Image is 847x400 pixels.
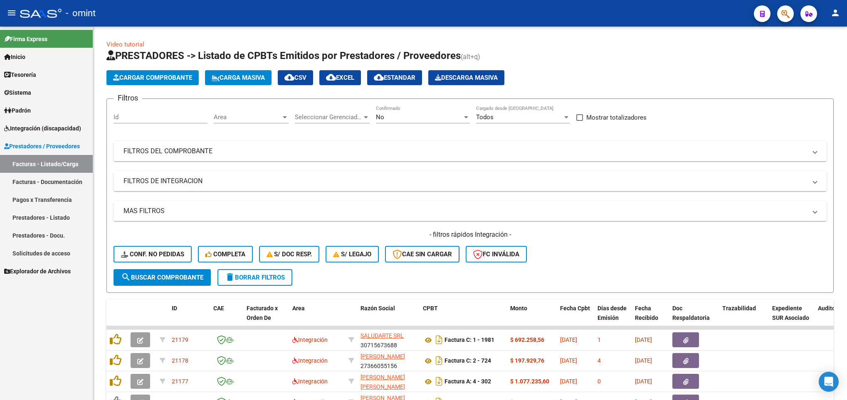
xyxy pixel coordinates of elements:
[123,147,807,156] mat-panel-title: FILTROS DEL COMPROBANTE
[319,70,361,85] button: EXCEL
[4,124,81,133] span: Integración (discapacidad)
[259,246,320,263] button: S/ Doc Resp.
[598,336,601,343] span: 1
[772,305,809,321] span: Expediente SUR Asociado
[121,274,203,281] span: Buscar Comprobante
[213,305,224,312] span: CAE
[560,336,577,343] span: [DATE]
[326,246,379,263] button: S/ legajo
[114,92,142,104] h3: Filtros
[292,305,305,312] span: Area
[598,357,601,364] span: 4
[374,72,384,82] mat-icon: cloud_download
[635,378,652,385] span: [DATE]
[361,332,404,339] span: SALUDARTE SRL
[210,299,243,336] datatable-header-cell: CAE
[361,374,405,390] span: [PERSON_NAME] [PERSON_NAME]
[560,378,577,385] span: [DATE]
[114,246,192,263] button: Conf. no pedidas
[635,336,652,343] span: [DATE]
[393,250,452,258] span: CAE SIN CARGAR
[444,378,491,385] strong: Factura A: 4 - 302
[376,113,384,121] span: No
[560,305,590,312] span: Fecha Cpbt
[114,201,827,221] mat-expansion-panel-header: MAS FILTROS
[428,70,504,85] app-download-masive: Descarga masiva de comprobantes (adjuntos)
[4,34,47,44] span: Firma Express
[326,74,354,81] span: EXCEL
[594,299,632,336] datatable-header-cell: Días desde Emisión
[333,250,371,258] span: S/ legajo
[114,230,827,239] h4: - filtros rápidos Integración -
[4,88,31,97] span: Sistema
[7,8,17,18] mat-icon: menu
[217,269,292,286] button: Borrar Filtros
[434,375,444,388] i: Descargar documento
[225,274,285,281] span: Borrar Filtros
[586,113,647,123] span: Mostrar totalizadores
[428,70,504,85] button: Descarga Masiva
[669,299,719,336] datatable-header-cell: Doc Respaldatoria
[212,74,265,81] span: Carga Masiva
[123,206,807,216] mat-panel-title: MAS FILTROS
[106,50,461,61] span: PRESTADORES -> Listado de CPBTs Emitidos por Prestadores / Proveedores
[172,305,177,312] span: ID
[672,305,710,321] span: Doc Respaldatoria
[510,336,544,343] strong: $ 692.258,56
[292,336,328,343] span: Integración
[66,4,96,22] span: - omint
[769,299,815,336] datatable-header-cell: Expediente SUR Asociado
[423,305,438,312] span: CPBT
[106,70,199,85] button: Cargar Comprobante
[374,74,415,81] span: Estandar
[434,333,444,346] i: Descargar documento
[361,352,416,369] div: 27366055156
[292,357,328,364] span: Integración
[172,336,188,343] span: 21179
[830,8,840,18] mat-icon: person
[510,357,544,364] strong: $ 197.929,76
[510,378,549,385] strong: $ 1.077.235,60
[510,305,527,312] span: Monto
[598,378,601,385] span: 0
[719,299,769,336] datatable-header-cell: Trazabilidad
[121,250,184,258] span: Conf. no pedidas
[361,305,395,312] span: Razón Social
[4,142,80,151] span: Prestadores / Proveedores
[114,141,827,161] mat-expansion-panel-header: FILTROS DEL COMPROBANTE
[635,357,652,364] span: [DATE]
[598,305,627,321] span: Días desde Emisión
[172,378,188,385] span: 21177
[214,113,281,121] span: Area
[632,299,669,336] datatable-header-cell: Fecha Recibido
[292,378,328,385] span: Integración
[4,52,25,61] span: Inicio
[284,74,306,81] span: CSV
[114,269,211,286] button: Buscar Comprobante
[473,250,519,258] span: FC Inválida
[284,72,294,82] mat-icon: cloud_download
[267,250,312,258] span: S/ Doc Resp.
[476,113,494,121] span: Todos
[367,70,422,85] button: Estandar
[172,357,188,364] span: 21178
[121,272,131,282] mat-icon: search
[295,113,362,121] span: Seleccionar Gerenciador
[818,305,842,312] span: Auditoria
[420,299,507,336] datatable-header-cell: CPBT
[435,74,498,81] span: Descarga Masiva
[444,358,491,364] strong: Factura C: 2 - 724
[507,299,557,336] datatable-header-cell: Monto
[722,305,756,312] span: Trazabilidad
[557,299,594,336] datatable-header-cell: Fecha Cpbt
[123,177,807,186] mat-panel-title: FILTROS DE INTEGRACION
[168,299,210,336] datatable-header-cell: ID
[444,337,494,344] strong: Factura C: 1 - 1981
[434,354,444,367] i: Descargar documento
[205,70,272,85] button: Carga Masiva
[635,305,658,321] span: Fecha Recibido
[4,267,71,276] span: Explorador de Archivos
[560,357,577,364] span: [DATE]
[205,250,245,258] span: Completa
[361,353,405,360] span: [PERSON_NAME]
